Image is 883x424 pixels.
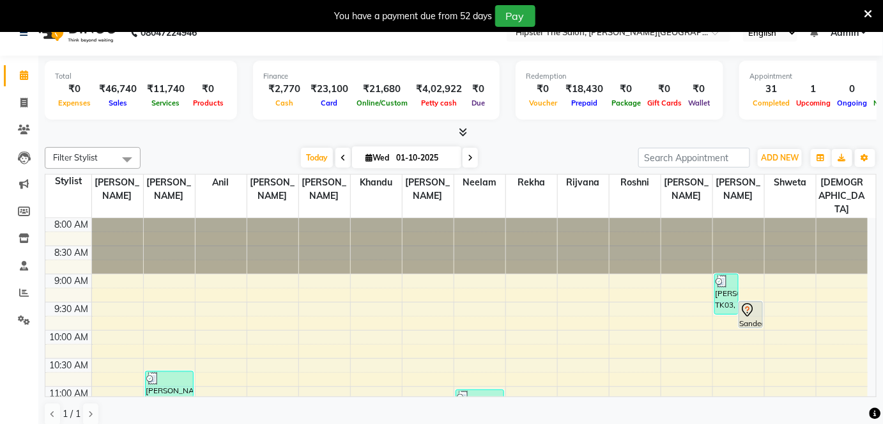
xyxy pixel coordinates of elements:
div: ₹18,430 [560,82,608,97]
span: Today [301,148,333,168]
span: Petty cash [418,98,460,107]
span: Wed [362,153,392,162]
div: [PERSON_NAME], TK03, 09:00 AM-09:45 AM, Haircuts Men's Haircut - Junior Stylist,Men's Grooming Me... [715,274,738,314]
span: [DEMOGRAPHIC_DATA] [817,175,868,217]
button: Pay [495,5,535,27]
div: ₹46,740 [94,82,142,97]
span: Khandu [351,175,402,191]
div: ₹0 [526,82,560,97]
span: neelam [454,175,505,191]
div: ₹23,100 [305,82,353,97]
span: ADD NEW [761,153,799,162]
div: 31 [749,82,793,97]
div: ₹4,02,922 [411,82,467,97]
div: ₹0 [190,82,227,97]
span: Due [468,98,488,107]
span: Package [608,98,644,107]
b: 08047224946 [141,15,197,51]
span: [PERSON_NAME] [247,175,298,204]
button: ADD NEW [758,149,802,167]
span: Cash [272,98,296,107]
div: Sandeep, TK02, 09:30 AM-10:00 AM, Haircuts Men's Haircut - Junior Stylist [739,302,762,327]
div: ₹2,770 [263,82,305,97]
img: logo [33,15,120,51]
span: Services [149,98,183,107]
span: [PERSON_NAME] [144,175,195,204]
div: ₹0 [685,82,713,97]
div: ₹21,680 [353,82,411,97]
div: 0 [834,82,871,97]
span: Admin [831,26,859,40]
div: You have a payment due from 52 days [335,10,493,23]
span: [PERSON_NAME] [92,175,143,204]
span: [PERSON_NAME] [661,175,712,204]
span: Voucher [526,98,560,107]
div: ₹0 [644,82,685,97]
span: [PERSON_NAME] [299,175,350,204]
span: anil [196,175,247,191]
span: Expenses [55,98,94,107]
div: sheetal, TK07, 11:05 AM-11:15 AM, Threading Eyebrows [456,390,503,398]
div: Total [55,71,227,82]
span: rijvana [558,175,609,191]
div: Redemption [526,71,713,82]
div: 8:30 AM [52,246,91,260]
div: ₹11,740 [142,82,190,97]
span: Wallet [685,98,713,107]
span: 1 / 1 [63,407,81,421]
span: [PERSON_NAME] [713,175,764,204]
span: rekha [506,175,557,191]
div: 11:00 AM [47,387,91,400]
span: Gift Cards [644,98,685,107]
div: Stylist [45,175,91,188]
div: 9:00 AM [52,274,91,288]
span: Filter Stylist [53,152,98,162]
div: 10:30 AM [47,359,91,372]
div: ₹0 [467,82,489,97]
div: 9:30 AM [52,302,91,316]
div: ₹0 [608,82,644,97]
div: [PERSON_NAME], TK06, 10:45 AM-11:15 AM, Haircuts Men's Haircut - Senior Stylist [146,372,193,397]
span: Completed [749,98,793,107]
span: Card [318,98,341,107]
input: Search Appointment [638,148,750,168]
div: 8:00 AM [52,218,91,232]
span: Upcoming [793,98,834,107]
div: 10:00 AM [47,331,91,344]
div: 1 [793,82,834,97]
div: Finance [263,71,489,82]
div: ₹0 [55,82,94,97]
span: [PERSON_NAME] [403,175,454,204]
span: Ongoing [834,98,871,107]
span: Products [190,98,227,107]
span: Prepaid [568,98,601,107]
span: Sales [105,98,130,107]
span: Shweta [765,175,816,191]
input: 2025-10-01 [392,148,456,168]
span: Online/Custom [353,98,411,107]
span: Roshni [610,175,661,191]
